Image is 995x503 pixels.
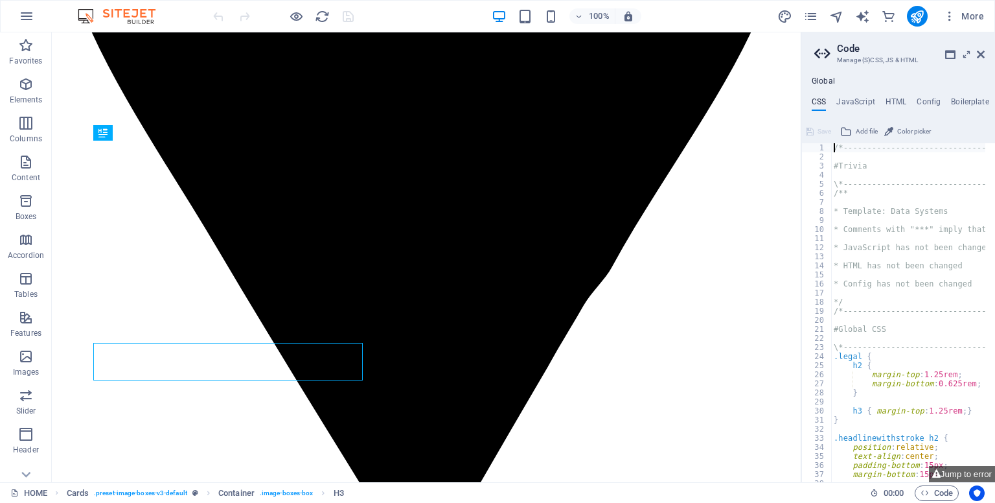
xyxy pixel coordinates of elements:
i: Commerce [881,9,896,24]
h3: Manage (S)CSS, JS & HTML [837,54,959,66]
p: Favorites [9,56,42,66]
div: 37 [802,470,832,479]
h4: JavaScript [836,97,875,111]
span: Click to select. Double-click to edit [334,485,344,501]
div: 25 [802,361,832,370]
div: 4 [802,170,832,180]
p: Columns [10,134,42,144]
div: 11 [802,234,832,243]
div: 33 [802,434,832,443]
i: Design (Ctrl+Alt+Y) [777,9,792,24]
div: 24 [802,352,832,361]
h4: Boilerplate [951,97,989,111]
button: commerce [881,8,897,24]
i: On resize automatically adjust zoom level to fit chosen device. [623,10,634,22]
button: Usercentrics [969,485,985,501]
i: Pages (Ctrl+Alt+S) [803,9,818,24]
div: 13 [802,252,832,261]
div: 21 [802,325,832,334]
button: Code [915,485,959,501]
div: 36 [802,461,832,470]
i: This element is a customizable preset [192,489,198,497]
p: Content [12,172,40,183]
div: 18 [802,298,832,307]
button: navigator [829,8,845,24]
div: 16 [802,279,832,288]
div: 17 [802,288,832,298]
p: Boxes [16,211,37,222]
div: 22 [802,334,832,343]
span: Color picker [897,124,931,139]
div: 20 [802,316,832,325]
span: Click to select. Double-click to edit [218,485,255,501]
img: Editor Logo [74,8,172,24]
div: 26 [802,370,832,379]
div: 31 [802,415,832,425]
button: pages [803,8,819,24]
button: design [777,8,793,24]
i: Reload page [315,9,330,24]
div: 30 [802,406,832,415]
div: 5 [802,180,832,189]
div: 19 [802,307,832,316]
div: 34 [802,443,832,452]
p: Features [10,328,41,338]
div: 3 [802,161,832,170]
span: Add file [856,124,878,139]
div: 9 [802,216,832,225]
span: : [893,488,895,498]
button: 100% [569,8,615,24]
span: More [943,10,984,23]
div: 28 [802,388,832,397]
h4: CSS [812,97,826,111]
button: Color picker [882,124,933,139]
a: Click to cancel selection. Double-click to open Pages [10,485,47,501]
span: Code [921,485,953,501]
div: 10 [802,225,832,234]
button: Add file [838,124,880,139]
i: Publish [909,9,924,24]
span: . image-boxes-box [260,485,314,501]
h4: HTML [886,97,907,111]
p: Tables [14,289,38,299]
h2: Code [837,43,985,54]
div: 29 [802,397,832,406]
i: Navigator [829,9,844,24]
div: 27 [802,379,832,388]
h4: Config [917,97,941,111]
p: Accordion [8,250,44,261]
p: Slider [16,406,36,416]
div: 23 [802,343,832,352]
div: 12 [802,243,832,252]
button: Jump to error [929,466,995,482]
div: 14 [802,261,832,270]
div: 2 [802,152,832,161]
div: 6 [802,189,832,198]
h6: Session time [870,485,904,501]
nav: breadcrumb [67,485,344,501]
button: reload [314,8,330,24]
button: More [938,6,989,27]
div: 32 [802,425,832,434]
span: . preset-image-boxes-v3-default [94,485,187,501]
div: 15 [802,270,832,279]
div: 7 [802,198,832,207]
p: Elements [10,95,43,105]
div: 1 [802,143,832,152]
h6: 100% [589,8,610,24]
div: 38 [802,479,832,488]
button: Click here to leave preview mode and continue editing [288,8,304,24]
div: 35 [802,452,832,461]
div: 8 [802,207,832,216]
i: AI Writer [855,9,870,24]
h4: Global [812,76,835,87]
span: Click to select. Double-click to edit [67,485,89,501]
button: text_generator [855,8,871,24]
button: publish [907,6,928,27]
p: Header [13,445,39,455]
p: Images [13,367,40,377]
span: 00 00 [884,485,904,501]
